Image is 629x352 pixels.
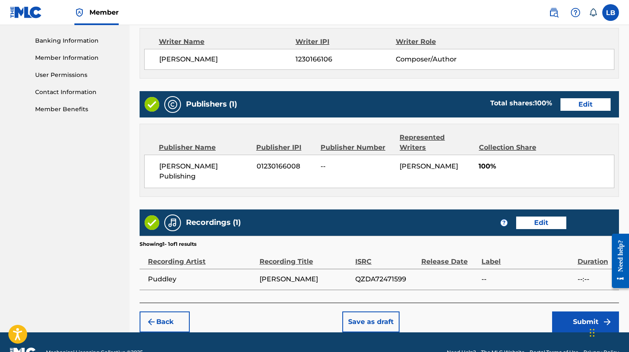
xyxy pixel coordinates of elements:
[501,219,507,226] span: ?
[590,320,595,345] div: Drag
[479,161,614,171] span: 100%
[186,218,241,227] h5: Recordings (1)
[587,312,629,352] iframe: Chat Widget
[481,248,573,267] div: Label
[342,311,400,332] button: Save as draft
[355,248,417,267] div: ISRC
[35,54,120,62] a: Member Information
[321,143,393,153] div: Publisher Number
[35,36,120,45] a: Banking Information
[186,99,237,109] h5: Publishers (1)
[560,98,611,111] button: Edit
[168,99,178,110] img: Publishers
[490,98,552,108] div: Total shares:
[140,311,190,332] button: Back
[159,54,295,64] span: [PERSON_NAME]
[479,143,548,153] div: Collection Share
[421,248,478,267] div: Release Date
[159,37,295,47] div: Writer Name
[535,99,552,107] span: 100 %
[35,71,120,79] a: User Permissions
[260,274,351,284] span: [PERSON_NAME]
[168,218,178,228] img: Recordings
[295,37,396,47] div: Writer IPI
[89,8,119,17] span: Member
[74,8,84,18] img: Top Rightsholder
[549,8,559,18] img: search
[159,161,250,181] span: [PERSON_NAME] Publishing
[570,8,581,18] img: help
[400,162,458,170] span: [PERSON_NAME]
[567,4,584,21] div: Help
[145,97,159,112] img: Valid
[146,317,156,327] img: 7ee5dd4eb1f8a8e3ef2f.svg
[257,161,315,171] span: 01230166008
[148,248,255,267] div: Recording Artist
[295,54,395,64] span: 1230166106
[578,248,615,267] div: Duration
[481,274,573,284] span: --
[396,54,487,64] span: Composer/Author
[578,274,615,284] span: --:--
[516,217,566,229] button: Edit
[552,311,619,332] button: Submit
[602,4,619,21] div: User Menu
[140,240,196,248] p: Showing 1 - 1 of 1 results
[355,274,417,284] span: QZDA72471599
[10,6,42,18] img: MLC Logo
[159,143,250,153] div: Publisher Name
[260,248,351,267] div: Recording Title
[256,143,314,153] div: Publisher IPI
[400,133,472,153] div: Represented Writers
[148,274,255,284] span: Puddley
[145,215,159,230] img: Valid
[35,105,120,114] a: Member Benefits
[589,8,597,17] div: Notifications
[35,88,120,97] a: Contact Information
[545,4,562,21] a: Public Search
[321,161,393,171] span: --
[606,226,629,295] iframe: Resource Center
[396,37,487,47] div: Writer Role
